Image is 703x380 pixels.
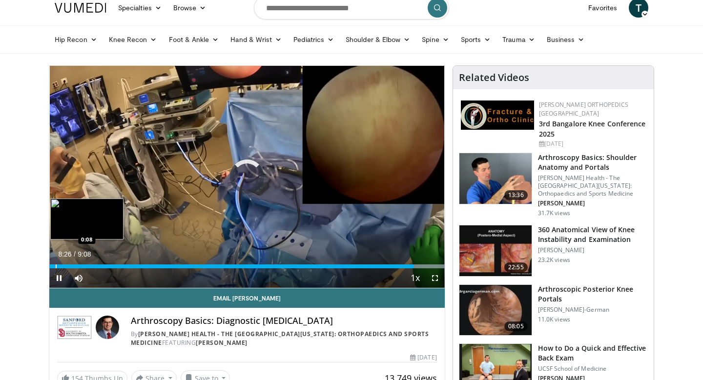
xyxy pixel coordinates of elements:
[78,250,91,258] span: 9:08
[459,285,532,336] img: 06234ec1-9449-4fdc-a1ec-369a50591d94.150x105_q85_crop-smart_upscale.jpg
[538,365,648,373] p: UCSF School of Medicine
[538,246,648,254] p: [PERSON_NAME]
[225,30,288,49] a: Hand & Wrist
[459,72,529,83] h4: Related Videos
[49,30,103,49] a: Hip Recon
[49,288,445,308] a: Email [PERSON_NAME]
[459,225,532,276] img: 533d6d4f-9d9f-40bd-bb73-b810ec663725.150x105_q85_crop-smart_upscale.jpg
[340,30,416,49] a: Shoulder & Elbow
[504,190,528,200] span: 13:36
[496,30,541,49] a: Trauma
[131,330,429,347] a: [PERSON_NAME] Health - The [GEOGRAPHIC_DATA][US_STATE]: Orthopaedics and Sports Medicine
[459,153,532,204] img: 9534a039-0eaa-4167-96cf-d5be049a70d8.150x105_q85_crop-smart_upscale.jpg
[288,30,340,49] a: Pediatrics
[103,30,163,49] a: Knee Recon
[410,353,436,362] div: [DATE]
[163,30,225,49] a: Foot & Ankle
[69,268,88,288] button: Mute
[57,316,92,339] img: Sanford Health - The University of South Dakota School of Medicine: Orthopaedics and Sports Medicine
[541,30,591,49] a: Business
[50,199,124,240] img: image.jpeg
[459,225,648,277] a: 22:55 360 Anatomical View of Knee Instability and Examination [PERSON_NAME] 23.2K views
[196,339,248,347] a: [PERSON_NAME]
[538,174,648,198] p: [PERSON_NAME] Health - The [GEOGRAPHIC_DATA][US_STATE]: Orthopaedics and Sports Medicine
[49,268,69,288] button: Pause
[131,330,437,347] div: By FEATURING
[539,100,628,118] a: [PERSON_NAME] Orthopedics [GEOGRAPHIC_DATA]
[504,262,528,272] span: 22:55
[425,268,445,288] button: Fullscreen
[538,306,648,314] p: [PERSON_NAME]-German
[538,225,648,244] h3: 360 Anatomical View of Knee Instability and Examination
[538,316,570,323] p: 11.0K views
[538,284,648,304] h3: Arthroscopic Posterior Knee Portals
[455,30,497,49] a: Sports
[406,268,425,288] button: Playback Rate
[459,153,648,217] a: 13:36 Arthroscopy Basics: Shoulder Anatomy and Portals [PERSON_NAME] Health - The [GEOGRAPHIC_DAT...
[55,3,106,13] img: VuMedi Logo
[74,250,76,258] span: /
[416,30,455,49] a: Spine
[538,153,648,172] h3: Arthroscopy Basics: Shoulder Anatomy and Portals
[538,209,570,217] p: 31.7K views
[49,264,445,268] div: Progress Bar
[96,316,119,339] img: Avatar
[538,200,648,207] p: [PERSON_NAME]
[504,321,528,331] span: 08:05
[539,140,646,148] div: [DATE]
[538,343,648,363] h3: How to Do a Quick and Effective Back Exam
[131,316,437,326] h4: Arthroscopy Basics: Diagnostic [MEDICAL_DATA]
[538,256,570,264] p: 23.2K views
[461,100,534,130] img: 1ab50d05-db0e-42c7-b700-94c6e0976be2.jpeg.150x105_q85_autocrop_double_scale_upscale_version-0.2.jpg
[49,66,445,288] video-js: Video Player
[459,284,648,336] a: 08:05 Arthroscopic Posterior Knee Portals [PERSON_NAME]-German 11.0K views
[539,119,646,139] a: 3rd Bangalore Knee Conference 2025
[58,250,71,258] span: 8:26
